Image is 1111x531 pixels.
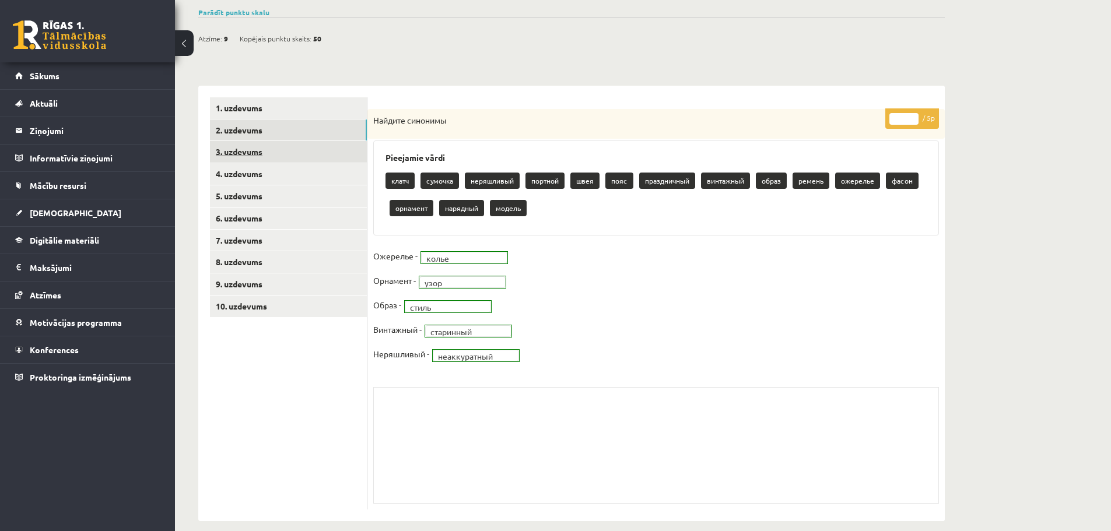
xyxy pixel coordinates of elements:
p: ожерелье [835,173,880,189]
a: 2. uzdevums [210,119,367,141]
span: стиль [410,301,475,313]
a: Digitālie materiāli [15,227,160,254]
a: 8. uzdevums [210,251,367,273]
p: ремень [793,173,829,189]
span: Digitālie materiāli [30,235,99,245]
a: Parādīt punktu skalu [198,8,269,17]
a: 7. uzdevums [210,230,367,251]
a: Motivācijas programma [15,309,160,336]
a: Atzīmes [15,282,160,308]
p: образ [756,173,787,189]
p: Винтажный - [373,321,422,338]
a: Mācību resursi [15,172,160,199]
a: Rīgas 1. Tālmācības vidusskola [13,20,106,50]
span: Proktoringa izmēģinājums [30,372,131,382]
a: 4. uzdevums [210,163,367,185]
a: Ziņojumi [15,117,160,144]
h3: Pieejamie vārdi [385,153,927,163]
a: старинный [425,325,511,337]
p: Образ - [373,296,401,314]
p: пояс [605,173,633,189]
p: портной [525,173,565,189]
p: / 5p [885,108,939,129]
p: Неряшливый - [373,345,429,363]
legend: Maksājumi [30,254,160,281]
p: модель [490,200,527,216]
span: колье [426,252,492,264]
legend: Informatīvie ziņojumi [30,145,160,171]
p: винтажный [701,173,750,189]
p: Найдите синонимы [373,115,881,126]
a: Proktoringa izmēģinājums [15,364,160,391]
a: 1. uzdevums [210,97,367,119]
span: узор [425,277,490,289]
p: нарядный [439,200,484,216]
span: неаккуратный [438,350,503,362]
a: 3. uzdevums [210,141,367,163]
span: Kopējais punktu skaits: [240,30,311,47]
a: стиль [405,301,491,312]
p: Ожерелье - [373,247,418,265]
a: Sākums [15,62,160,89]
p: клатч [385,173,415,189]
p: швея [570,173,600,189]
p: орнамент [390,200,433,216]
a: Konferences [15,336,160,363]
span: Aktuāli [30,98,58,108]
span: Atzīme: [198,30,222,47]
span: 50 [313,30,321,47]
a: 9. uzdevums [210,273,367,295]
a: Aktuāli [15,90,160,117]
span: старинный [430,326,496,337]
span: Atzīmes [30,290,61,300]
span: 9 [224,30,228,47]
p: Орнамент - [373,272,416,289]
a: 6. uzdevums [210,208,367,229]
span: Mācību resursi [30,180,86,191]
a: 5. uzdevums [210,185,367,207]
a: [DEMOGRAPHIC_DATA] [15,199,160,226]
p: фасон [886,173,919,189]
legend: Ziņojumi [30,117,160,144]
span: Sākums [30,71,59,81]
a: Maksājumi [15,254,160,281]
p: праздничный [639,173,695,189]
a: колье [421,252,507,263]
a: 10. uzdevums [210,296,367,317]
p: сумочка [420,173,459,189]
span: Motivācijas programma [30,317,122,328]
span: Konferences [30,344,79,355]
a: узор [419,276,506,288]
span: [DEMOGRAPHIC_DATA] [30,208,121,218]
p: неряшливый [465,173,520,189]
a: Informatīvie ziņojumi [15,145,160,171]
a: неаккуратный [433,350,519,361]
